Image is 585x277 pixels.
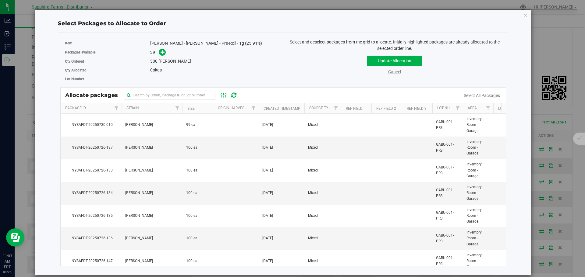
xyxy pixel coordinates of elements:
span: NYSAFDT-20250726-147 [64,258,118,264]
iframe: Resource center [6,228,24,247]
span: [PERSON_NAME] [125,235,153,241]
span: Inventory Room - Garage [466,207,490,225]
span: [DATE] [262,213,273,219]
span: NYSAFDT-20250726-136 [64,235,118,241]
span: [PERSON_NAME] [158,59,191,64]
a: Filter [452,103,463,113]
label: Item [65,40,151,46]
a: Filter [483,103,493,113]
span: Inventory Room - Garage [466,252,490,270]
span: 0 [150,68,153,72]
label: Qty Ordered [65,59,151,64]
span: pkgs [150,68,162,72]
span: Mixed [308,122,318,128]
span: NYSAFDT-20250726-133 [64,168,118,173]
span: [PERSON_NAME] [125,258,153,264]
a: Ref Field 2 [376,106,396,111]
a: Created Timestamp [264,106,300,111]
a: Ref Field [346,106,363,111]
span: Mixed [308,258,318,264]
span: Mixed [308,213,318,219]
span: Mixed [308,190,318,196]
span: GABU-001-PR3 [436,233,459,244]
label: Packages available [65,50,151,55]
a: Filter [248,103,258,113]
a: Filter [111,103,121,113]
span: [DATE] [262,190,273,196]
a: Area [468,106,477,110]
span: Inventory Room - Garage [466,230,490,247]
span: NYSAFDT-20250726-134 [64,190,118,196]
a: Cancel [388,69,401,74]
a: Location [498,106,515,111]
a: Strain [126,106,139,110]
span: [DATE] [262,258,273,264]
span: 39 [150,50,155,55]
span: [DATE] [262,122,273,128]
span: GABU-001-PR3 [436,255,459,267]
a: Package Id [65,106,86,110]
a: Select All Packages [464,93,500,98]
span: [PERSON_NAME] [125,213,153,219]
input: Search by Strain, Package ID or Lot Number [124,91,215,100]
span: [PERSON_NAME] [125,190,153,196]
label: Lot Number [65,76,151,82]
span: 100 ea [186,145,197,151]
span: [PERSON_NAME] [125,168,153,173]
a: Ref Field 3 [407,106,427,111]
span: GABU-001-PR3 [436,210,459,221]
div: [PERSON_NAME] - [PERSON_NAME] - Pre-Roll - 1g (25.91%) [150,40,278,47]
a: Lot Number [437,106,459,110]
a: Filter [331,103,341,113]
a: Source Type [309,106,333,110]
span: Mixed [308,145,318,151]
span: 100 ea [186,258,197,264]
span: Select and deselect packages from the grid to allocate. Initially highlighted packages are alread... [290,40,500,51]
span: 100 ea [186,190,197,196]
span: 100 ea [186,213,197,219]
a: Size [187,106,195,111]
span: [DATE] [262,145,273,151]
span: Inventory Room - Garage [466,116,490,134]
span: Inventory Room - Garage [466,161,490,179]
span: 300 [150,59,158,64]
span: Allocate packages [65,92,124,99]
button: Update Allocation [367,56,422,66]
span: [PERSON_NAME] [125,145,153,151]
span: 100 ea [186,235,197,241]
a: Filter [172,103,182,113]
span: NYSAFDT-20250726-135 [64,213,118,219]
span: Mixed [308,168,318,173]
span: - [150,76,151,81]
span: [PERSON_NAME] [125,122,153,128]
span: Mixed [308,235,318,241]
span: [DATE] [262,235,273,241]
span: Inventory Room - Garage [466,184,490,202]
span: 99 ea [186,122,195,128]
span: GABU-001-PR3 [436,119,459,131]
span: GABU-001-PR3 [436,142,459,153]
span: GABU-001-PR3 [436,187,459,199]
span: 100 ea [186,168,197,173]
div: Select Packages to Allocate to Order [58,19,508,28]
span: NYSAFDT-20250730-010 [64,122,118,128]
a: Origin Harvests [218,106,249,110]
span: [DATE] [262,168,273,173]
span: GABU-001-PR3 [436,164,459,176]
label: Qty Allocated [65,68,151,73]
span: Inventory Room - Garage [466,139,490,157]
span: NYSAFDT-20250726-137 [64,145,118,151]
